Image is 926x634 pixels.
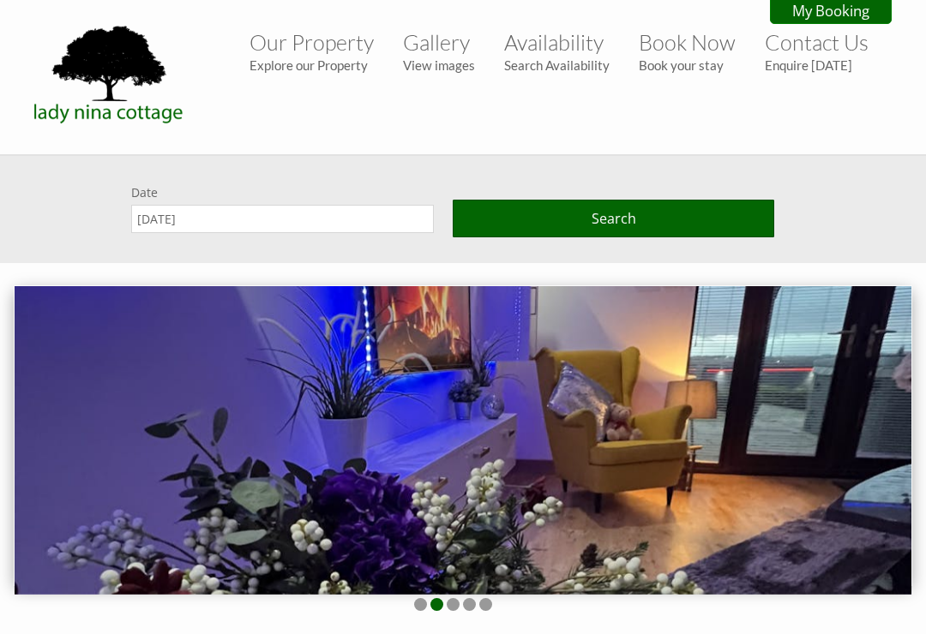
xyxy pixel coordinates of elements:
[453,200,774,237] button: Search
[24,22,195,125] img: Lady Nina Cottage
[403,29,475,73] a: GalleryView images
[131,184,434,200] label: Date
[504,29,610,73] a: AvailabilitySearch Availability
[639,29,736,73] a: Book NowBook your stay
[592,209,636,228] span: Search
[131,205,434,233] input: Arrival Date
[504,57,610,73] small: Search Availability
[250,57,374,73] small: Explore our Property
[639,57,736,73] small: Book your stay
[403,57,475,73] small: View images
[765,57,869,73] small: Enquire [DATE]
[250,29,374,73] a: Our PropertyExplore our Property
[765,29,869,73] a: Contact UsEnquire [DATE]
